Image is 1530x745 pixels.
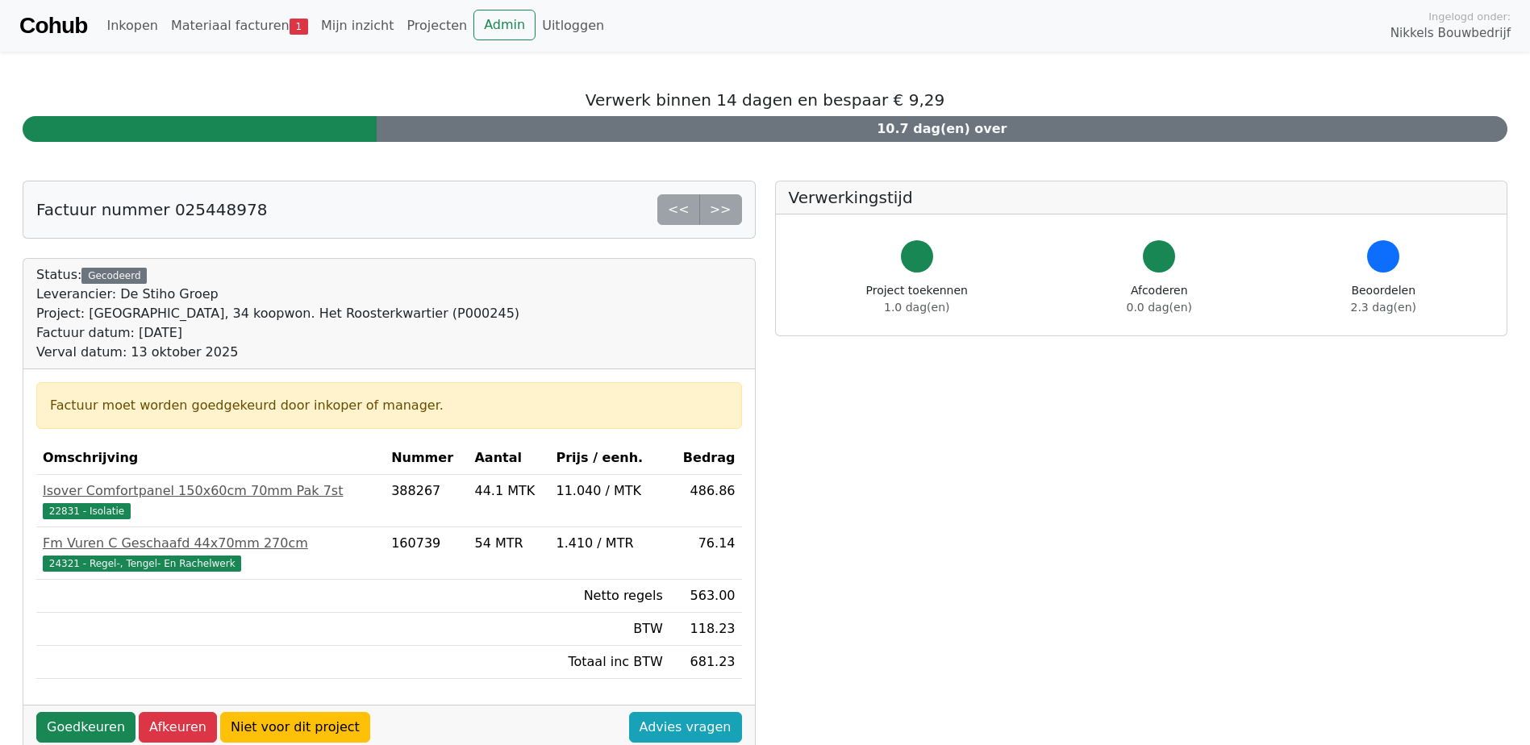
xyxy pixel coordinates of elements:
[473,10,536,40] a: Admin
[165,10,315,42] a: Materiaal facturen1
[36,304,519,323] div: Project: [GEOGRAPHIC_DATA], 34 koopwon. Het Roosterkwartier (P000245)
[1351,301,1416,314] span: 2.3 dag(en)
[36,442,385,475] th: Omschrijving
[400,10,473,42] a: Projecten
[549,580,669,613] td: Netto regels
[549,442,669,475] th: Prijs / eenh.
[536,10,611,42] a: Uitloggen
[1390,24,1511,43] span: Nikkels Bouwbedrijf
[556,534,662,553] div: 1.410 / MTR
[81,268,147,284] div: Gecodeerd
[139,712,217,743] a: Afkeuren
[36,712,135,743] a: Goedkeuren
[220,712,370,743] a: Niet voor dit project
[629,712,742,743] a: Advies vragen
[385,442,468,475] th: Nummer
[669,613,742,646] td: 118.23
[1351,282,1416,316] div: Beoordelen
[1127,301,1192,314] span: 0.0 dag(en)
[315,10,401,42] a: Mijn inzicht
[474,534,543,553] div: 54 MTR
[549,613,669,646] td: BTW
[385,527,468,580] td: 160739
[884,301,949,314] span: 1.0 dag(en)
[43,481,378,501] div: Isover Comfortpanel 150x60cm 70mm Pak 7st
[669,527,742,580] td: 76.14
[36,200,267,219] h5: Factuur nummer 025448978
[100,10,164,42] a: Inkopen
[1127,282,1192,316] div: Afcoderen
[669,646,742,679] td: 681.23
[474,481,543,501] div: 44.1 MTK
[290,19,308,35] span: 1
[468,442,549,475] th: Aantal
[43,556,241,572] span: 24321 - Regel-, Tengel- En Rachelwerk
[549,646,669,679] td: Totaal inc BTW
[50,396,728,415] div: Factuur moet worden goedgekeurd door inkoper of manager.
[43,481,378,520] a: Isover Comfortpanel 150x60cm 70mm Pak 7st22831 - Isolatie
[789,188,1495,207] h5: Verwerkingstijd
[36,323,519,343] div: Factuur datum: [DATE]
[23,90,1507,110] h5: Verwerk binnen 14 dagen en bespaar € 9,29
[669,580,742,613] td: 563.00
[866,282,968,316] div: Project toekennen
[43,534,378,572] a: Fm Vuren C Geschaafd 44x70mm 270cm24321 - Regel-, Tengel- En Rachelwerk
[43,534,378,553] div: Fm Vuren C Geschaafd 44x70mm 270cm
[385,475,468,527] td: 388267
[36,265,519,362] div: Status:
[36,343,519,362] div: Verval datum: 13 oktober 2025
[377,116,1507,142] div: 10.7 dag(en) over
[669,475,742,527] td: 486.86
[556,481,662,501] div: 11.040 / MTK
[36,285,519,304] div: Leverancier: De Stiho Groep
[669,442,742,475] th: Bedrag
[19,6,87,45] a: Cohub
[1428,9,1511,24] span: Ingelogd onder:
[43,503,131,519] span: 22831 - Isolatie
